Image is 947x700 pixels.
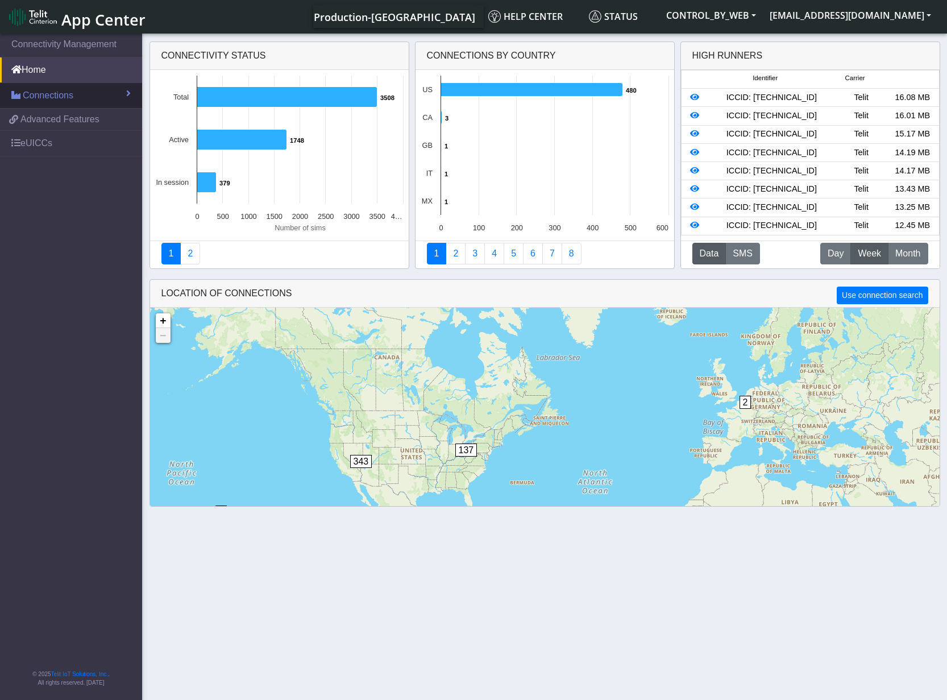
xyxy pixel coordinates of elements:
[542,243,562,264] a: Zero Session
[836,183,887,196] div: Telit
[439,223,443,232] text: 0
[708,219,836,232] div: ICCID: [TECHNICAL_ID]
[828,247,844,260] span: Day
[510,223,522,232] text: 200
[887,110,938,122] div: 16.01 MB
[888,243,928,264] button: Month
[740,396,751,409] span: 2
[219,180,230,187] text: 379
[150,42,409,70] div: Connectivity status
[656,223,668,232] text: 600
[51,671,108,677] a: Telit IoT Solutions, Inc.
[290,137,304,144] text: 1748
[156,313,171,328] a: Zoom in
[156,328,171,343] a: Zoom out
[836,92,887,104] div: Telit
[318,212,334,221] text: 2500
[350,455,372,468] span: 343
[173,93,188,101] text: Total
[626,87,637,94] text: 480
[562,243,582,264] a: Not Connected for 30 days
[895,247,920,260] span: Month
[887,147,938,159] div: 14.19 MB
[445,115,448,122] text: 3
[549,223,560,232] text: 300
[488,10,501,23] img: knowledge.svg
[692,243,726,264] button: Data
[426,169,433,177] text: IT
[422,113,433,122] text: CA
[427,243,663,264] nav: Summary paging
[314,10,475,24] span: Production-[GEOGRAPHIC_DATA]
[150,280,940,308] div: LOCATION OF CONNECTIONS
[708,128,836,140] div: ICCID: [TECHNICAL_ID]
[659,5,763,26] button: CONTROL_BY_WEB
[455,444,477,457] span: 137
[484,5,584,28] a: Help center
[887,219,938,232] div: 12.45 MB
[161,243,181,264] a: Connectivity status
[391,212,402,221] text: 4…
[708,110,836,122] div: ICCID: [TECHNICAL_ID]
[380,94,394,101] text: 3508
[215,506,227,540] div: 2
[820,243,851,264] button: Day
[858,247,881,260] span: Week
[753,73,778,83] span: Identifier
[422,85,433,94] text: US
[845,73,865,83] span: Carrier
[195,212,199,221] text: 0
[836,201,887,214] div: Telit
[887,183,938,196] div: 13.43 MB
[465,243,485,264] a: Usage per Country
[445,198,448,205] text: 1
[837,287,928,304] button: Use connection search
[217,212,229,221] text: 500
[427,243,447,264] a: Connections By Country
[488,10,563,23] span: Help center
[421,197,433,205] text: MX
[836,128,887,140] div: Telit
[708,183,836,196] div: ICCID: [TECHNICAL_ID]
[161,243,397,264] nav: Summary paging
[692,49,763,63] div: High Runners
[836,165,887,177] div: Telit
[708,165,836,177] div: ICCID: [TECHNICAL_ID]
[850,243,888,264] button: Week
[586,223,598,232] text: 400
[887,92,938,104] div: 16.08 MB
[725,243,760,264] button: SMS
[584,5,659,28] a: Status
[589,10,638,23] span: Status
[23,89,73,102] span: Connections
[275,223,326,232] text: Number of sims
[624,223,636,232] text: 500
[445,171,448,177] text: 1
[61,9,146,30] span: App Center
[343,212,359,221] text: 3000
[20,113,99,126] span: Advanced Features
[836,219,887,232] div: Telit
[589,10,601,23] img: status.svg
[445,143,448,150] text: 1
[887,128,938,140] div: 15.17 MB
[240,212,256,221] text: 1000
[369,212,385,221] text: 3500
[180,243,200,264] a: Deployment status
[266,212,282,221] text: 1500
[708,201,836,214] div: ICCID: [TECHNICAL_ID]
[215,506,227,519] span: 2
[472,223,484,232] text: 100
[484,243,504,264] a: Connections By Carrier
[9,8,57,26] img: logo-telit-cinterion-gw-new.png
[313,5,475,28] a: Your current platform instance
[708,147,836,159] div: ICCID: [TECHNICAL_ID]
[887,201,938,214] div: 13.25 MB
[156,178,189,187] text: In session
[708,92,836,104] div: ICCID: [TECHNICAL_ID]
[504,243,524,264] a: Usage by Carrier
[763,5,938,26] button: [EMAIL_ADDRESS][DOMAIN_NAME]
[9,5,144,29] a: App Center
[523,243,543,264] a: 14 Days Trend
[416,42,674,70] div: Connections By Country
